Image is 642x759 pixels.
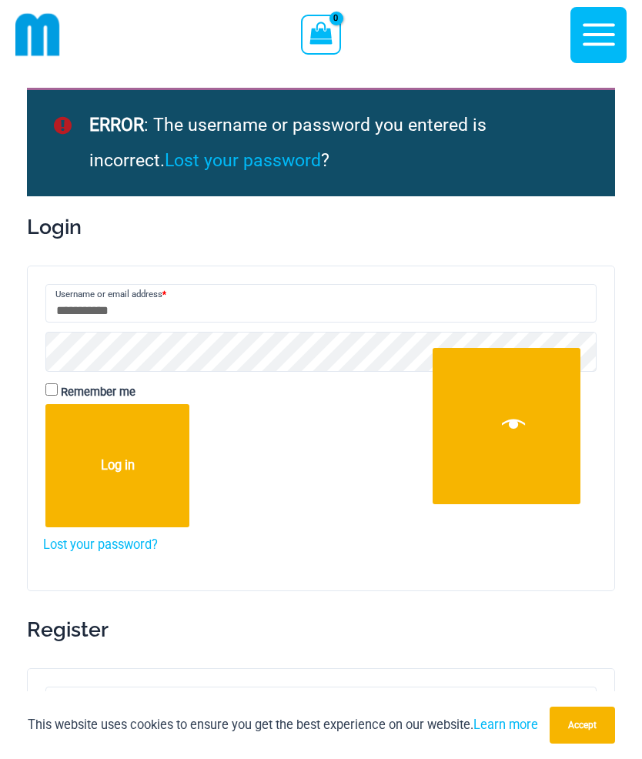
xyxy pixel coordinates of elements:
[45,383,58,396] input: Remember me
[550,707,615,744] button: Accept
[15,12,60,57] img: cropped mm emblem
[45,404,189,527] button: Log in
[61,385,135,399] span: Remember me
[473,717,538,732] a: Learn more
[43,537,158,552] a: Lost your password?
[433,348,580,504] button: Show password
[28,714,538,735] p: This website uses cookies to ensure you get the best experience on our website.
[165,150,321,171] a: Lost your password
[27,214,615,241] h2: Login
[89,108,580,179] li: : The username or password you entered is incorrect. ?
[301,15,340,55] a: View Shopping Cart, empty
[89,115,144,135] strong: ERROR
[27,617,615,644] h2: Register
